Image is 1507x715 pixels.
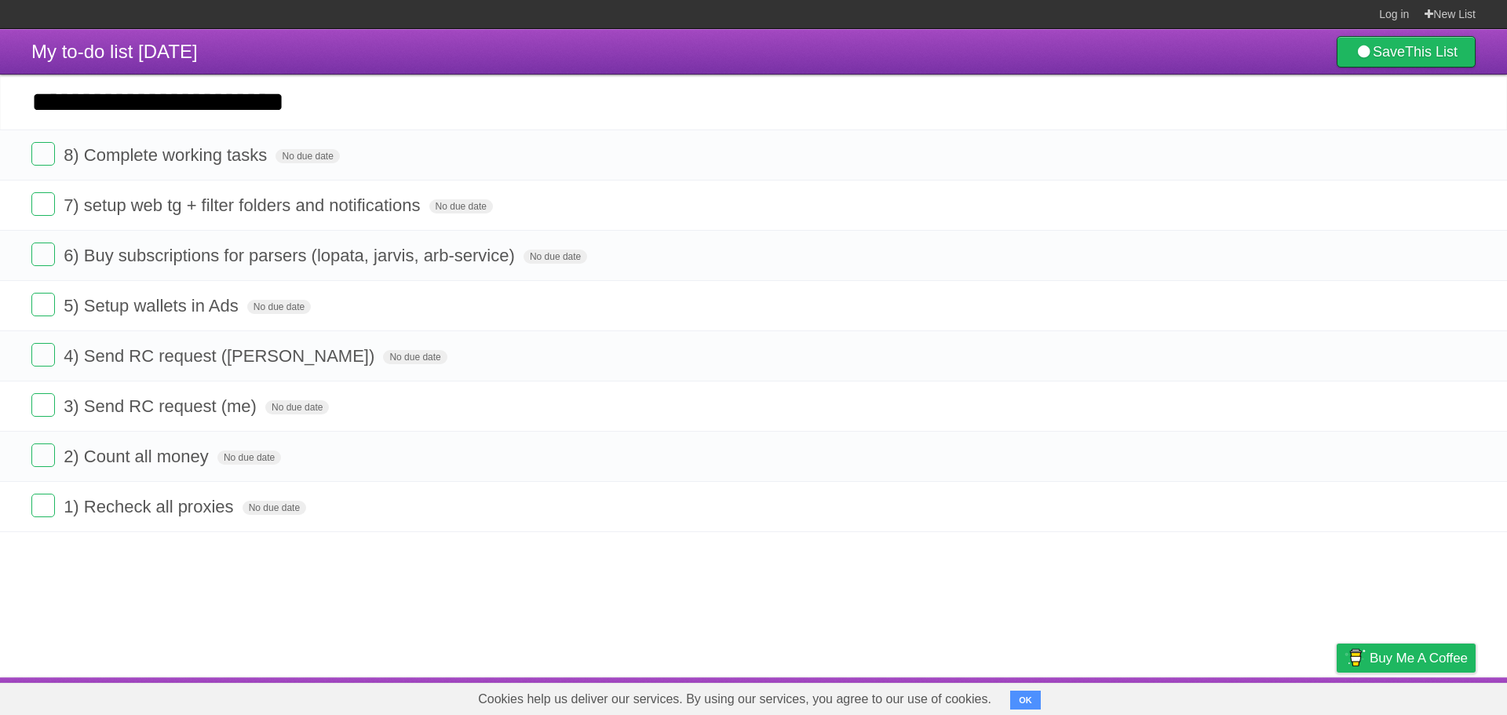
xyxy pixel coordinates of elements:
[1370,644,1468,672] span: Buy me a coffee
[31,494,55,517] label: Done
[31,343,55,367] label: Done
[1180,681,1243,711] a: Developers
[462,684,1007,715] span: Cookies help us deliver our services. By using our services, you agree to our use of cookies.
[31,243,55,266] label: Done
[1377,681,1476,711] a: Suggest a feature
[247,300,311,314] span: No due date
[524,250,587,264] span: No due date
[243,501,306,515] span: No due date
[1316,681,1357,711] a: Privacy
[1010,691,1041,710] button: OK
[64,195,424,215] span: 7) setup web tg + filter folders and notifications
[64,246,519,265] span: 6) Buy subscriptions for parsers (lopata, jarvis, arb-service)
[31,443,55,467] label: Done
[383,350,447,364] span: No due date
[31,393,55,417] label: Done
[64,447,213,466] span: 2) Count all money
[1337,36,1476,67] a: SaveThis List
[1263,681,1297,711] a: Terms
[1337,644,1476,673] a: Buy me a coffee
[1128,681,1161,711] a: About
[31,142,55,166] label: Done
[31,293,55,316] label: Done
[64,346,378,366] span: 4) Send RC request ([PERSON_NAME])
[1345,644,1366,671] img: Buy me a coffee
[31,41,198,62] span: My to-do list [DATE]
[1405,44,1458,60] b: This List
[64,396,261,416] span: 3) Send RC request (me)
[429,199,493,213] span: No due date
[31,192,55,216] label: Done
[64,497,237,516] span: 1) Recheck all proxies
[275,149,339,163] span: No due date
[64,296,243,316] span: 5) Setup wallets in Ads
[217,451,281,465] span: No due date
[265,400,329,414] span: No due date
[64,145,271,165] span: 8) Complete working tasks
